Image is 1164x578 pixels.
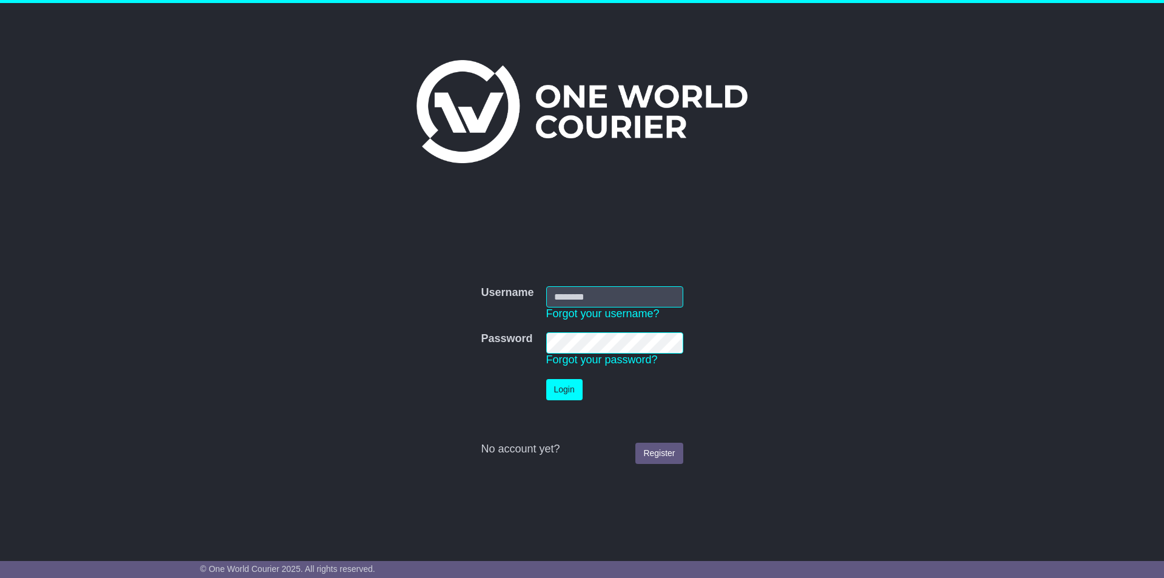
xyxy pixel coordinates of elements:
label: Username [481,286,533,300]
a: Register [635,443,683,464]
a: Forgot your password? [546,354,658,366]
label: Password [481,332,532,346]
div: No account yet? [481,443,683,456]
a: Forgot your username? [546,307,660,320]
span: © One World Courier 2025. All rights reserved. [200,564,375,574]
button: Login [546,379,583,400]
img: One World [416,60,748,163]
